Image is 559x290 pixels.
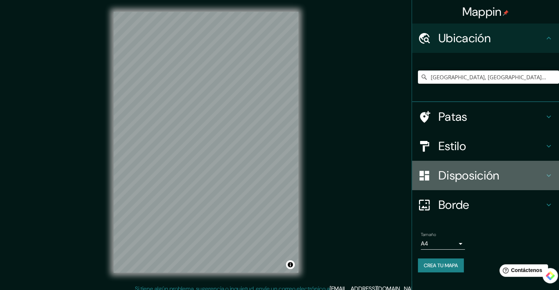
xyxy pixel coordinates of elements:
font: Patas [438,109,467,124]
font: Ubicación [438,30,491,46]
font: Crea tu mapa [424,262,458,269]
button: Activar o desactivar atribución [286,260,295,269]
div: Disposición [412,161,559,190]
font: A4 [421,240,428,247]
div: Ubicación [412,23,559,53]
img: pin-icon.png [503,10,509,16]
font: Disposición [438,168,499,183]
div: Patas [412,102,559,131]
font: Borde [438,197,469,213]
div: A4 [421,238,465,250]
div: Borde [412,190,559,220]
button: Crea tu mapa [418,258,464,272]
font: Mappin [462,4,502,19]
div: Estilo [412,131,559,161]
canvas: Mapa [114,12,298,273]
font: Estilo [438,138,466,154]
input: Elige tu ciudad o zona [418,70,559,84]
iframe: Lanzador de widgets de ayuda [494,261,551,282]
font: Tamaño [421,232,436,238]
